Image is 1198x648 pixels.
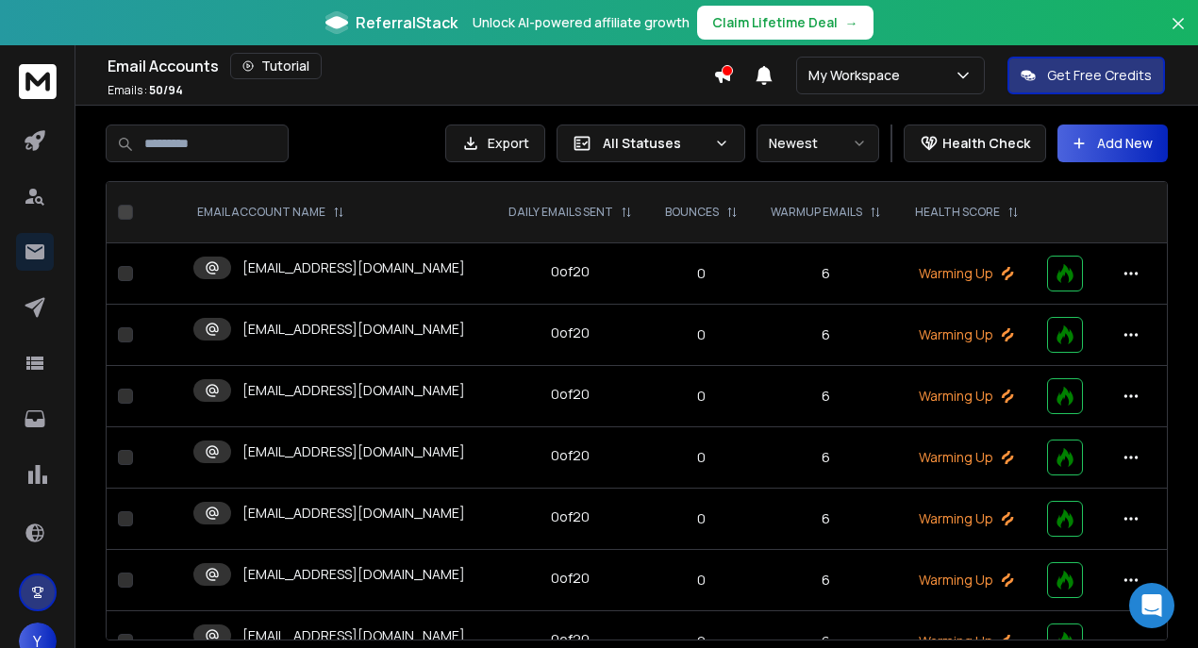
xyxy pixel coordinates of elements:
[755,366,899,427] td: 6
[242,258,465,277] p: [EMAIL_ADDRESS][DOMAIN_NAME]
[697,6,874,40] button: Claim Lifetime Deal→
[1129,583,1174,628] div: Open Intercom Messenger
[771,205,862,220] p: WARMUP EMAILS
[909,509,1023,528] p: Warming Up
[904,125,1046,162] button: Health Check
[242,565,465,584] p: [EMAIL_ADDRESS][DOMAIN_NAME]
[757,125,879,162] button: Newest
[755,243,899,305] td: 6
[197,205,344,220] div: EMAIL ACCOUNT NAME
[1047,66,1152,85] p: Get Free Credits
[1057,125,1168,162] button: Add New
[755,427,899,489] td: 6
[108,53,713,79] div: Email Accounts
[660,448,743,467] p: 0
[551,324,590,342] div: 0 of 20
[551,385,590,404] div: 0 of 20
[1166,11,1190,57] button: Close banner
[242,381,465,400] p: [EMAIL_ADDRESS][DOMAIN_NAME]
[909,325,1023,344] p: Warming Up
[242,504,465,523] p: [EMAIL_ADDRESS][DOMAIN_NAME]
[915,205,1000,220] p: HEALTH SCORE
[909,264,1023,283] p: Warming Up
[909,387,1023,406] p: Warming Up
[808,66,907,85] p: My Workspace
[508,205,613,220] p: DAILY EMAILS SENT
[665,205,719,220] p: BOUNCES
[660,264,743,283] p: 0
[660,325,743,344] p: 0
[445,125,545,162] button: Export
[551,446,590,465] div: 0 of 20
[755,489,899,550] td: 6
[230,53,322,79] button: Tutorial
[845,13,858,32] span: →
[551,262,590,281] div: 0 of 20
[755,305,899,366] td: 6
[1007,57,1165,94] button: Get Free Credits
[660,509,743,528] p: 0
[755,550,899,611] td: 6
[108,83,183,98] p: Emails :
[603,134,707,153] p: All Statuses
[909,448,1023,467] p: Warming Up
[942,134,1030,153] p: Health Check
[149,82,183,98] span: 50 / 94
[551,569,590,588] div: 0 of 20
[473,13,690,32] p: Unlock AI-powered affiliate growth
[242,442,465,461] p: [EMAIL_ADDRESS][DOMAIN_NAME]
[551,507,590,526] div: 0 of 20
[909,571,1023,590] p: Warming Up
[242,626,465,645] p: [EMAIL_ADDRESS][DOMAIN_NAME]
[242,320,465,339] p: [EMAIL_ADDRESS][DOMAIN_NAME]
[660,387,743,406] p: 0
[356,11,458,34] span: ReferralStack
[660,571,743,590] p: 0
